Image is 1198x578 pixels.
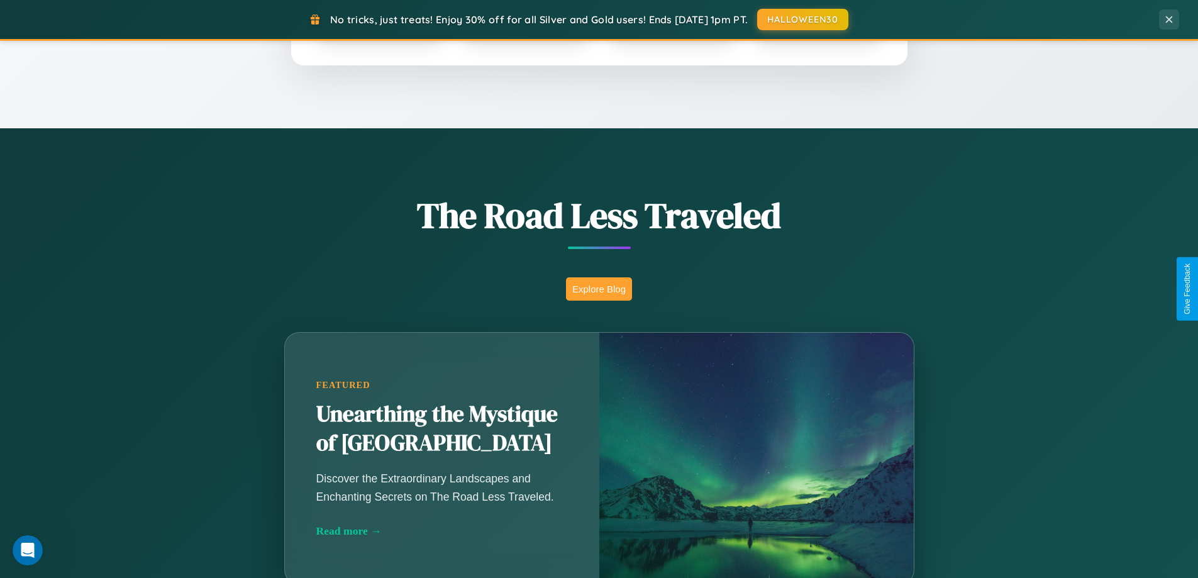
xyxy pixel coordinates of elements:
span: No tricks, just treats! Enjoy 30% off for all Silver and Gold users! Ends [DATE] 1pm PT. [330,13,748,26]
div: Read more → [316,525,568,538]
div: Featured [316,380,568,391]
iframe: Intercom live chat [13,535,43,565]
p: Discover the Extraordinary Landscapes and Enchanting Secrets on The Road Less Traveled. [316,470,568,505]
h1: The Road Less Traveled [222,191,977,240]
div: Give Feedback [1183,264,1192,314]
h2: Unearthing the Mystique of [GEOGRAPHIC_DATA] [316,400,568,458]
button: Explore Blog [566,277,632,301]
button: HALLOWEEN30 [757,9,848,30]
